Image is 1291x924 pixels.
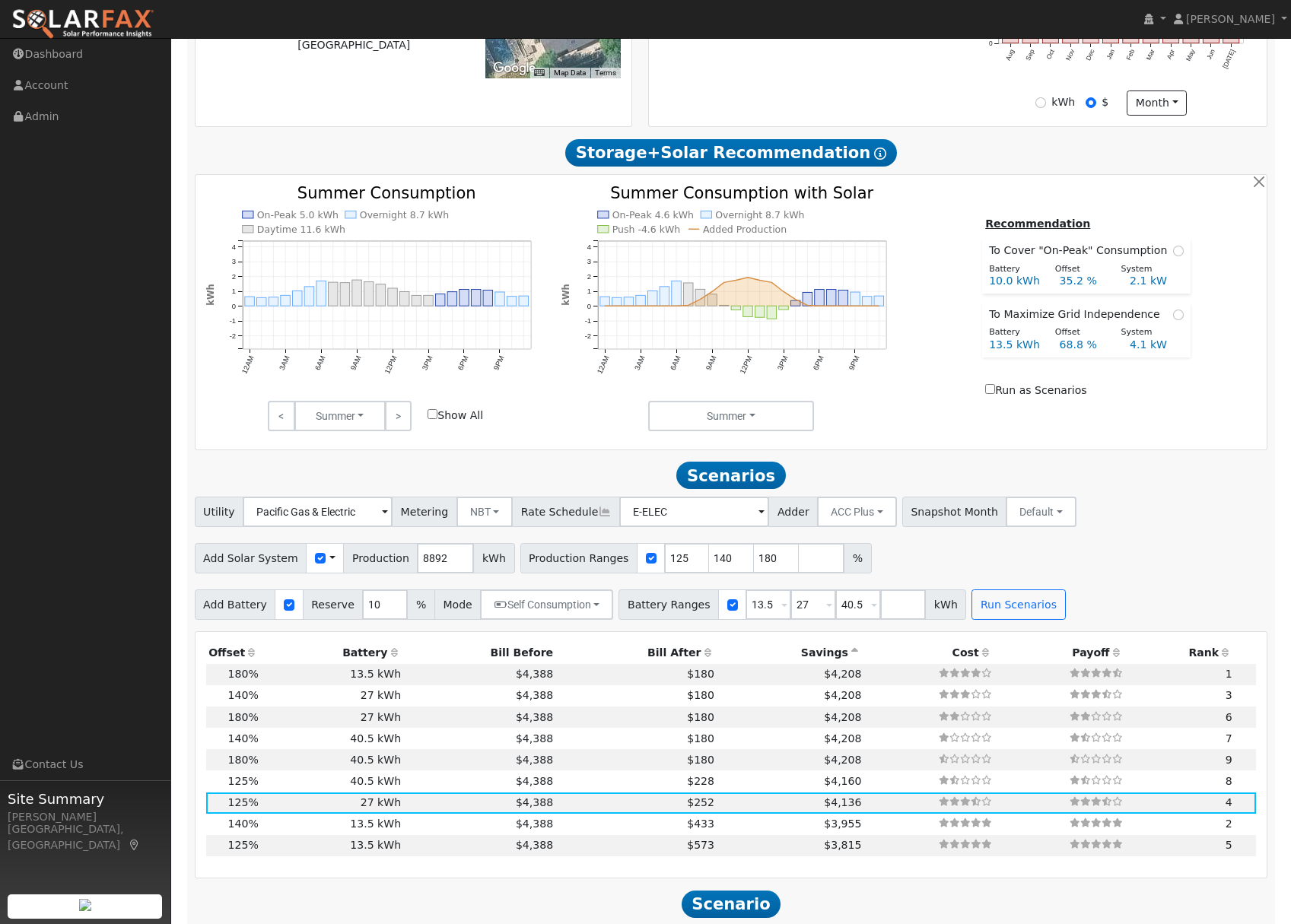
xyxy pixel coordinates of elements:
[989,40,993,47] text: 0
[1051,94,1075,110] label: kWh
[256,209,338,221] text: On-Peak 5.0 kWh
[595,354,611,375] text: 12AM
[268,401,294,431] a: <
[687,711,714,723] span: $180
[261,643,403,664] th: Battery
[818,304,821,307] circle: onclick=""
[297,184,476,202] text: Summer Consumption
[1188,646,1219,659] span: Rank
[565,139,897,167] span: Storage+Solar Recommendation
[612,224,681,235] text: Push -4.6 kWh
[824,754,861,766] span: $4,208
[1072,646,1109,659] span: Payoff
[261,814,403,835] td: 13.5 kWh
[585,316,591,325] text: -1
[205,284,215,305] text: kWh
[128,839,142,851] a: Map
[803,293,812,306] rect: onclick=""
[556,643,717,664] th: Bill After
[519,296,529,306] rect: onclick=""
[261,770,403,792] td: 40.5 kWh
[328,282,338,306] rect: onclick=""
[516,668,553,680] span: $4,388
[612,209,694,221] text: On-Peak 4.6 kWh
[648,401,815,431] button: Summer
[261,706,403,728] td: 27 kWh
[420,354,434,371] text: 3PM
[343,543,418,573] span: Production
[1127,90,1187,116] button: month
[636,295,646,306] rect: onclick=""
[587,243,592,251] text: 4
[985,383,1086,398] label: Run as Scenarios
[1035,97,1046,108] input: kWh
[435,294,445,306] rect: onclick=""
[1226,796,1232,808] span: 4
[206,643,262,664] th: Offset
[424,295,434,306] rect: onclick=""
[489,59,539,78] a: Open this area in Google Maps (opens a new window)
[767,306,777,319] rect: onclick=""
[495,292,505,306] rect: onclick=""
[412,295,421,306] rect: onclick=""
[261,792,403,814] td: 27 kWh
[687,668,714,680] span: $180
[560,284,571,305] text: kWh
[480,589,613,620] button: Self Consumption
[682,891,781,918] span: Scenario
[228,732,259,745] span: 140%
[708,294,717,306] rect: onclick=""
[1145,48,1156,62] text: Mar
[231,272,235,281] text: 2
[703,224,787,235] text: Added Production
[1165,48,1177,60] text: Apr
[231,287,235,295] text: 1
[660,287,669,306] rect: onclick=""
[687,304,690,307] circle: onclick=""
[456,354,469,371] text: 6PM
[516,796,553,808] span: $4,388
[229,316,235,325] text: -1
[878,304,881,307] circle: onclick=""
[830,304,833,307] circle: onclick=""
[618,589,719,620] span: Battery Ranges
[824,732,861,745] span: $4,208
[824,668,861,680] span: $4,208
[985,218,1090,230] u: Recommendation
[1122,273,1192,289] div: 2.1 kW
[261,685,403,706] td: 27 kWh
[516,775,553,787] span: $4,388
[1047,263,1113,276] div: Offset
[1113,263,1179,276] div: System
[981,273,1051,289] div: 10.0 kWh
[1226,732,1232,745] span: 7
[303,589,364,620] span: Reserve
[801,646,848,659] span: Savings
[512,497,620,527] span: Rate Schedule
[428,408,483,424] label: Show All
[587,272,591,281] text: 2
[603,304,606,307] circle: onclick=""
[1086,97,1096,108] input: $
[8,809,163,825] div: [PERSON_NAME]
[684,283,694,306] rect: onclick=""
[1226,668,1232,680] span: 1
[981,263,1048,276] div: Battery
[989,306,1166,322] span: To Maximize Grid Independence
[735,279,738,282] circle: onclick=""
[782,291,785,294] circle: onclick=""
[1205,48,1216,61] text: Jun
[261,728,403,749] td: 40.5 kWh
[261,664,403,685] td: 13.5 kWh
[847,354,861,371] text: 9PM
[1047,326,1113,339] div: Offset
[383,354,399,375] text: 12PM
[779,306,789,310] rect: onclick=""
[874,296,884,306] rect: onclick=""
[11,8,154,40] img: SolarFax
[1226,839,1232,851] span: 5
[243,497,393,527] input: Select a Utility
[228,775,259,787] span: 125%
[1226,818,1232,830] span: 2
[340,283,350,306] rect: onclick=""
